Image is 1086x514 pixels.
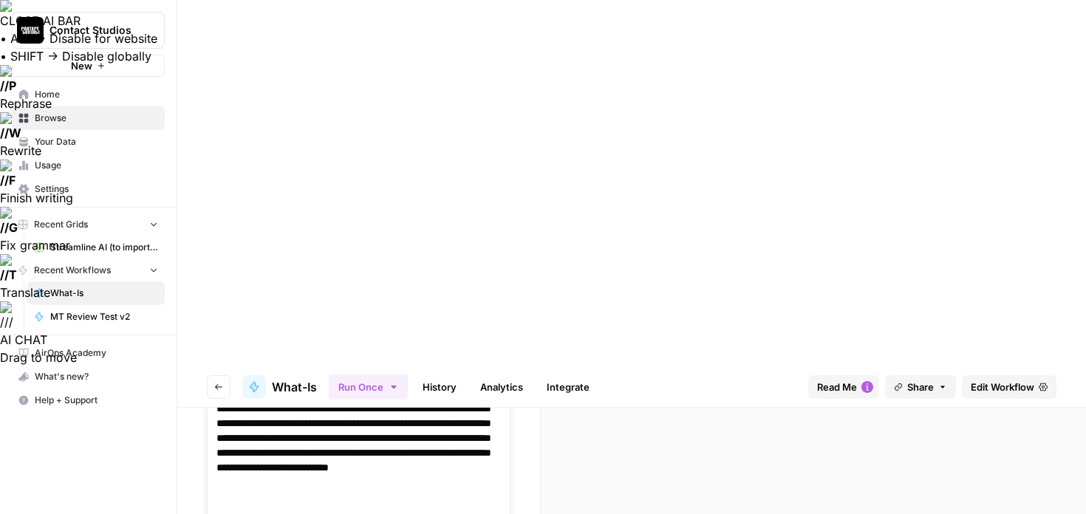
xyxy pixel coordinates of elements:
a: What-Is [242,375,317,399]
a: Integrate [538,375,598,399]
a: Analytics [471,375,532,399]
span: Help + Support [35,394,158,407]
a: History [414,375,465,399]
button: Read Me [808,375,879,399]
button: Share [885,375,956,399]
a: Edit Workflow [962,375,1056,399]
span: Edit Workflow [971,380,1034,394]
span: Read Me [817,380,857,394]
button: Run Once [329,374,408,400]
button: What's new? [12,365,165,388]
span: Share [907,380,934,394]
span: What-Is [272,378,317,396]
div: What's new? [13,366,164,388]
button: Help + Support [12,388,165,412]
